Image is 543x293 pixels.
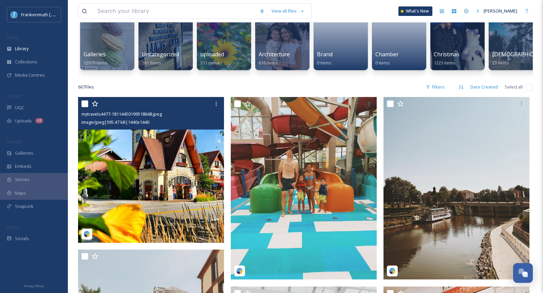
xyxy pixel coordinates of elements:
[467,80,501,94] div: Date Created
[375,51,399,58] span: Chamber
[15,235,29,242] span: Socials
[375,60,390,66] span: 0 items
[268,4,308,18] a: View all files
[15,72,45,78] span: Media Centres
[200,51,224,58] span: uploaded
[35,118,43,123] div: 48
[15,150,33,156] span: Galleries
[15,45,29,52] span: Library
[7,35,19,40] span: MEDIA
[11,11,18,18] img: Social%20Media%20PFP%202025.jpg
[15,203,34,210] span: SnapLink
[259,60,278,66] span: 616 items
[24,281,44,290] a: Privacy Policy
[142,60,161,66] span: 261 items
[231,97,377,279] img: charleneprecious-18010713485786315.jpeg
[200,60,220,66] span: 333 items
[472,4,521,18] a: [PERSON_NAME]
[83,231,90,237] img: snapsea-logo.png
[15,176,30,183] span: Stories
[7,139,22,144] span: WIDGETS
[317,60,332,66] span: 0 items
[83,60,108,66] span: 12979 items
[423,80,448,94] div: Filters
[81,111,162,117] span: mytravels4477-18114450199518648.jpeg
[383,97,529,279] img: charleneprecious-18181008253333946.jpeg
[83,51,106,58] span: Galleries
[505,84,523,90] span: Select all
[484,8,517,14] span: [PERSON_NAME]
[78,84,94,90] span: 667 file s
[7,225,20,230] span: SOCIALS
[15,190,26,196] span: Maps
[398,6,432,16] a: What's New
[375,51,399,66] a: Chamber0 items
[434,51,460,58] span: Christmas
[21,11,72,18] span: Frankenmuth [US_STATE]
[434,60,455,66] span: 1223 items
[94,4,256,19] input: Search your library
[492,60,509,66] span: 23 items
[15,118,32,124] span: Uploads
[142,51,179,66] a: Uncategorized261 items
[24,284,44,288] span: Privacy Policy
[142,51,179,58] span: Uncategorized
[236,268,243,274] img: snapsea-logo.png
[15,163,32,170] span: Embeds
[259,51,290,58] span: Architecture
[83,51,108,66] a: Galleries12979 items
[78,97,224,243] img: mytravels4477-18114450199518648.jpeg
[15,104,24,111] span: UGC
[389,268,396,274] img: snapsea-logo.png
[317,51,333,66] a: Brand0 items
[81,119,149,125] span: image/jpeg | 395.47 kB | 1440 x 1440
[15,59,37,65] span: Collections
[434,51,460,66] a: Christmas1223 items
[259,51,290,66] a: Architecture616 items
[317,51,333,58] span: Brand
[513,263,533,283] button: Open Chat
[7,94,21,99] span: COLLECT
[200,51,224,66] a: uploaded333 items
